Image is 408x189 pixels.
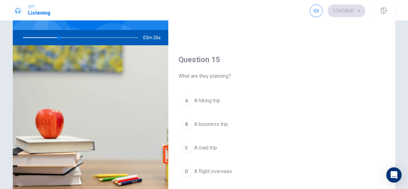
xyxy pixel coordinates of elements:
[178,116,385,132] button: BA business trip
[386,167,402,183] div: Open Intercom Messenger
[181,143,192,153] div: C
[181,166,192,177] div: D
[178,55,385,65] h4: Question 15
[178,72,385,80] span: What are they planning?
[194,168,232,175] span: A flight overseas
[181,96,192,106] div: A
[178,140,385,156] button: CA road trip
[194,120,228,128] span: A business trip
[194,97,220,105] span: A hiking trip
[178,93,385,109] button: AA hiking trip
[143,30,166,45] span: 03m 26s
[28,9,50,17] h1: Listening
[28,5,50,9] span: EPT
[178,164,385,179] button: DA flight overseas
[194,144,217,152] span: A road trip
[181,119,192,129] div: B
